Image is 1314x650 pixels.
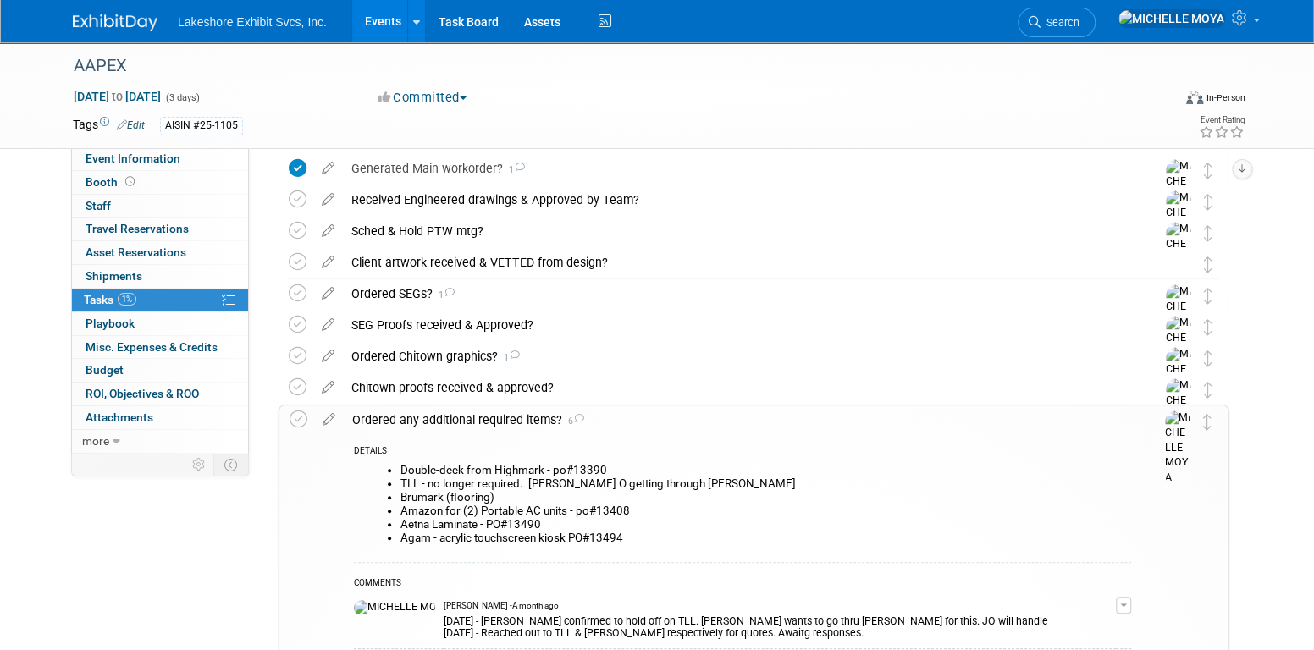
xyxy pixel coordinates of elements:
li: Brumark (flooring) [400,491,1131,504]
a: Shipments [72,265,248,288]
img: Format-Inperson.png [1186,91,1203,104]
a: Booth [72,171,248,194]
a: Budget [72,359,248,382]
div: Sched & Hold PTW mtg? [343,217,1132,245]
span: Lakeshore Exhibit Svcs, Inc. [178,15,327,29]
a: Attachments [72,406,248,429]
a: edit [313,380,343,395]
td: Tags [73,116,145,135]
div: Chitown proofs received & approved? [343,373,1132,402]
span: Shipments [86,269,142,283]
a: edit [313,317,343,333]
div: DETAILS [354,445,1131,460]
a: edit [313,349,343,364]
a: edit [314,412,344,427]
img: MICHELLE MOYA [1166,190,1191,265]
a: edit [313,223,343,239]
i: Move task [1204,225,1212,241]
span: Booth not reserved yet [122,175,138,188]
li: Amazon for (2) Portable AC units - po#13408 [400,504,1131,518]
a: Event Information [72,147,248,170]
a: more [72,430,248,453]
div: AISIN #25-1105 [160,117,243,135]
td: Personalize Event Tab Strip [185,454,214,476]
div: Generated Main workorder? [343,154,1132,183]
span: to [109,90,125,103]
a: edit [313,255,343,270]
i: Move task [1204,256,1212,273]
a: Search [1018,8,1096,37]
div: SEG Proofs received & Approved? [343,311,1132,339]
img: MICHELLE MOYA [1166,253,1188,275]
span: Budget [86,363,124,377]
a: edit [313,161,343,176]
img: MICHELLE MOYA [1166,222,1191,296]
span: Event Information [86,151,180,165]
li: Aetna Laminate - PO#13490 [400,518,1131,532]
li: Double-deck from Highmark - po#13390 [400,464,1131,477]
span: 1 [503,164,525,175]
img: MICHELLE MOYA [1166,316,1191,390]
img: MICHELLE MOYA [354,600,435,615]
span: 6 [562,416,584,427]
a: Edit [117,119,145,131]
span: [PERSON_NAME] - A month ago [444,600,559,612]
div: COMMENTS [354,576,1131,593]
img: MICHELLE MOYA [1165,410,1190,485]
span: Asset Reservations [86,245,186,259]
a: Staff [72,195,248,218]
span: 1 [498,352,520,363]
i: Move task [1204,194,1212,210]
span: more [82,434,109,448]
i: Move task [1204,350,1212,366]
li: TLL - no longer required. [PERSON_NAME] O getting through [PERSON_NAME] [400,477,1131,491]
a: Playbook [72,312,248,335]
li: Agam - acrylic touchscreen kiosk PO#13494 [400,532,1131,545]
div: Ordered Chitown graphics? [343,342,1132,371]
span: Playbook [86,317,135,330]
span: ROI, Objectives & ROO [86,387,199,400]
span: 1% [118,293,136,306]
a: edit [313,192,343,207]
span: Misc. Expenses & Credits [86,340,218,354]
td: Toggle Event Tabs [214,454,249,476]
span: Search [1041,16,1079,29]
a: edit [313,286,343,301]
button: Committed [373,89,473,107]
i: Move task [1204,288,1212,304]
div: In-Person [1206,91,1245,104]
span: Booth [86,175,138,189]
img: ExhibitDay [73,14,157,31]
div: Ordered SEGs? [343,279,1132,308]
span: Staff [86,199,111,212]
span: Tasks [84,293,136,306]
div: AAPEX [68,51,1146,81]
div: Received Engineered drawings & Approved by Team? [343,185,1132,214]
a: ROI, Objectives & ROO [72,383,248,405]
div: Client artwork received & VETTED from design? [343,248,1132,277]
i: Move task [1203,414,1212,430]
a: Asset Reservations [72,241,248,264]
div: Event Rating [1199,116,1245,124]
div: [DATE] - [PERSON_NAME] confirmed to hold off on TLL. [PERSON_NAME] wants to go thru [PERSON_NAME]... [444,612,1116,639]
img: MICHELLE MOYA [1166,347,1191,421]
img: MICHELLE MOYA [1166,159,1191,234]
span: [DATE] [DATE] [73,89,162,104]
span: 1 [433,289,455,300]
span: Travel Reservations [86,222,189,235]
img: MICHELLE MOYA [1166,284,1191,359]
a: Tasks1% [72,289,248,311]
span: Attachments [86,410,153,424]
i: Move task [1204,162,1212,179]
a: Travel Reservations [72,218,248,240]
i: Move task [1204,319,1212,335]
i: Move task [1204,382,1212,398]
img: MICHELLE MOYA [1166,378,1191,453]
img: MICHELLE MOYA [1118,9,1225,28]
a: Misc. Expenses & Credits [72,336,248,359]
div: Event Format [1071,88,1245,113]
div: Ordered any additional required items? [344,405,1131,434]
span: (3 days) [164,92,200,103]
